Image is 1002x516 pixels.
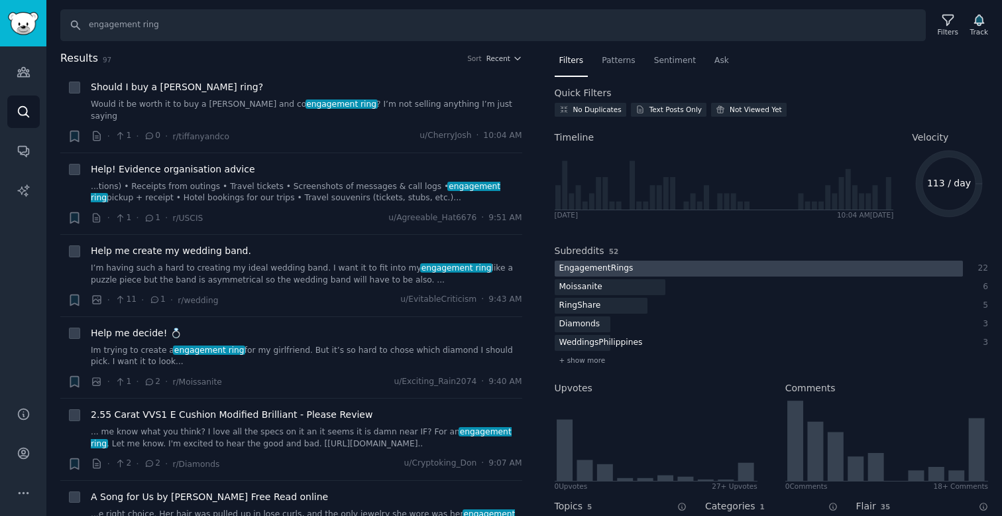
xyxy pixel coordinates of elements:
[178,296,218,305] span: r/wedding
[977,300,989,312] div: 5
[934,482,988,491] div: 18+ Comments
[136,457,139,471] span: ·
[103,56,111,64] span: 97
[91,99,522,122] a: Would it be worth it to buy a [PERSON_NAME] and coengagement ring? I’m not selling anything I’m j...
[60,9,926,41] input: Search Keyword
[977,337,989,349] div: 3
[136,375,139,389] span: ·
[419,130,471,142] span: u/CherryJosh
[170,293,173,307] span: ·
[938,27,958,36] div: Filters
[172,132,229,141] span: r/tiffanyandco
[115,458,131,470] span: 2
[144,376,160,388] span: 2
[966,11,993,39] button: Track
[559,355,606,365] span: + show more
[91,490,328,504] a: A Song for Us by [PERSON_NAME] Free Read online
[977,263,989,275] div: 22
[91,427,512,448] span: engagement ring
[488,212,522,224] span: 9:51 AM
[977,281,989,293] div: 6
[400,294,476,306] span: u/EvitableCriticism
[488,376,522,388] span: 9:40 AM
[476,130,478,142] span: ·
[555,210,579,220] div: [DATE]
[559,55,584,67] span: Filters
[602,55,635,67] span: Patterns
[91,326,182,340] a: Help me decide! 💍
[705,499,755,513] h2: Categories
[306,99,378,109] span: engagement ring
[649,105,702,114] div: Text Posts Only
[115,130,131,142] span: 1
[115,294,137,306] span: 11
[115,212,131,224] span: 1
[144,212,160,224] span: 1
[555,482,588,491] div: 0 Upvote s
[165,375,168,389] span: ·
[837,210,893,220] div: 10:04 AM [DATE]
[467,54,482,63] div: Sort
[107,375,110,389] span: ·
[488,294,522,306] span: 9:43 AM
[483,130,522,142] span: 10:04 AM
[785,381,836,395] h2: Comments
[91,345,522,368] a: Im trying to create aengagement ringfor my girlfriend. But it’s so hard to chose which diamond I ...
[172,460,219,469] span: r/Diamonds
[927,178,971,188] text: 113 / day
[91,162,255,176] span: Help! Evidence organisation advice
[486,54,510,63] span: Recent
[144,130,160,142] span: 0
[555,499,583,513] h2: Topics
[555,279,607,296] div: Moissanite
[172,214,203,223] span: r/USCIS
[91,244,251,258] a: Help me create my wedding band.
[107,457,110,471] span: ·
[555,381,592,395] h2: Upvotes
[91,263,522,286] a: I’m having such a hard to creating my ideal wedding band. I want it to fit into myengagement ring...
[91,408,372,422] a: 2.55 Carat VVS1 E Cushion Modified Brilliant - Please Review
[388,212,476,224] span: u/Agreeable_Hat6676
[856,499,876,513] h2: Flair
[136,129,139,143] span: ·
[654,55,696,67] span: Sentiment
[91,426,522,450] a: ... me know what you think? I love all the specs on it an it seems it is damn near IF? For anenga...
[165,211,168,225] span: ·
[977,318,989,330] div: 3
[555,261,638,277] div: EngagementRings
[587,503,592,511] span: 5
[172,377,221,387] span: r/Moissanite
[555,86,612,100] h2: Quick Filters
[91,181,522,204] a: ...tions) • Receipts from outings • Travel tickets • Screenshots of messages & call logs •engagem...
[165,457,168,471] span: ·
[165,129,168,143] span: ·
[107,293,110,307] span: ·
[609,247,619,255] span: 52
[91,80,263,94] a: Should I buy a [PERSON_NAME] ring?
[573,105,622,114] div: No Duplicates
[730,105,782,114] div: Not Viewed Yet
[712,482,757,491] div: 27+ Upvotes
[173,346,245,355] span: engagement ring
[912,131,948,145] span: Velocity
[8,12,38,35] img: GummySearch logo
[60,50,98,67] span: Results
[481,458,484,470] span: ·
[481,294,484,306] span: ·
[759,503,764,511] span: 1
[107,129,110,143] span: ·
[404,458,477,470] span: u/Cryptoking_Don
[481,212,484,224] span: ·
[714,55,729,67] span: Ask
[481,376,484,388] span: ·
[420,263,492,273] span: engagement ring
[394,376,476,388] span: u/Exciting_Rain2074
[555,244,604,258] h2: Subreddits
[107,211,110,225] span: ·
[881,503,891,511] span: 35
[136,211,139,225] span: ·
[555,316,605,333] div: Diamonds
